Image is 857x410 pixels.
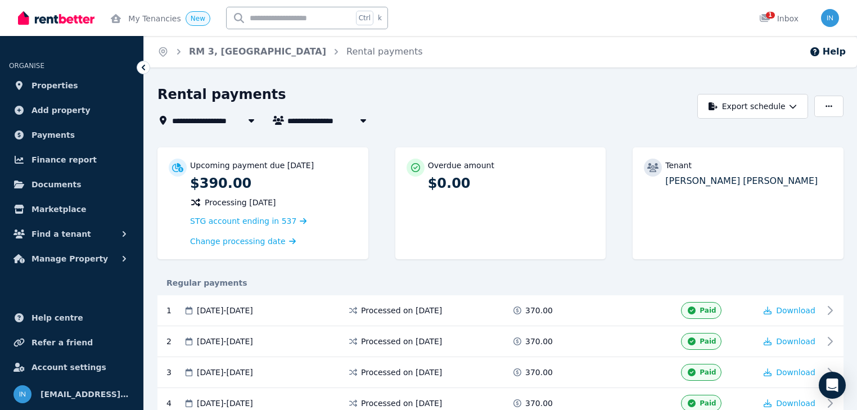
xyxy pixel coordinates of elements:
button: Help [809,45,846,58]
span: Paid [700,368,716,377]
div: 2 [166,333,183,350]
a: Documents [9,173,134,196]
div: Open Intercom Messenger [819,372,846,399]
span: 1 [766,12,775,19]
img: info@museliving.com.au [821,9,839,27]
a: RM 3, [GEOGRAPHIC_DATA] [189,46,326,57]
p: Upcoming payment due [DATE] [190,160,314,171]
div: Inbox [759,13,799,24]
img: RentBetter [18,10,94,26]
button: Find a tenant [9,223,134,245]
span: Change processing date [190,236,286,247]
span: Processed on [DATE] [361,336,442,347]
span: [DATE] - [DATE] [197,367,253,378]
span: Download [776,306,815,315]
span: ORGANISE [9,62,44,70]
button: Manage Property [9,247,134,270]
span: [DATE] - [DATE] [197,336,253,347]
a: Properties [9,74,134,97]
p: Overdue amount [428,160,494,171]
span: Marketplace [31,202,86,216]
a: Add property [9,99,134,121]
a: Change processing date [190,236,296,247]
a: Finance report [9,148,134,171]
span: 370.00 [525,398,553,409]
span: Download [776,337,815,346]
span: Documents [31,178,82,191]
span: Refer a friend [31,336,93,349]
span: Manage Property [31,252,108,265]
a: Marketplace [9,198,134,220]
span: Account settings [31,361,106,374]
a: Rental payments [346,46,423,57]
nav: Breadcrumb [144,36,436,67]
span: 370.00 [525,305,553,316]
button: Download [764,367,815,378]
span: 370.00 [525,367,553,378]
span: Properties [31,79,78,92]
span: Help centre [31,311,83,325]
span: Download [776,368,815,377]
span: Paid [700,306,716,315]
span: Payments [31,128,75,142]
span: k [378,13,382,22]
a: Help centre [9,307,134,329]
a: Payments [9,124,134,146]
button: Download [764,305,815,316]
span: [EMAIL_ADDRESS][DOMAIN_NAME] [40,388,130,401]
button: Export schedule [697,94,808,119]
img: info@museliving.com.au [13,385,31,403]
a: Refer a friend [9,331,134,354]
span: Find a tenant [31,227,91,241]
span: Ctrl [356,11,373,25]
div: Regular payments [157,277,844,289]
span: Finance report [31,153,97,166]
p: [PERSON_NAME] [PERSON_NAME] [665,174,832,188]
span: 370.00 [525,336,553,347]
p: $0.00 [428,174,595,192]
span: Processed on [DATE] [361,305,442,316]
span: Processing [DATE] [205,197,276,208]
span: Paid [700,337,716,346]
span: STG account ending in 537 [190,217,296,226]
a: Account settings [9,356,134,379]
div: 3 [166,364,183,381]
button: Download [764,398,815,409]
p: $390.00 [190,174,357,192]
span: Add property [31,103,91,117]
span: Processed on [DATE] [361,367,442,378]
span: Processed on [DATE] [361,398,442,409]
span: New [191,15,205,22]
p: Tenant [665,160,692,171]
span: Download [776,399,815,408]
span: [DATE] - [DATE] [197,305,253,316]
div: 1 [166,302,183,319]
span: Paid [700,399,716,408]
h1: Rental payments [157,85,286,103]
span: [DATE] - [DATE] [197,398,253,409]
button: Download [764,336,815,347]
